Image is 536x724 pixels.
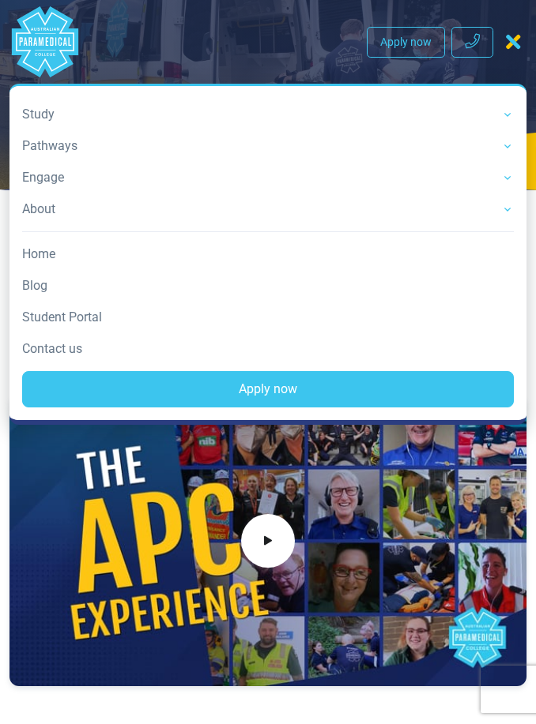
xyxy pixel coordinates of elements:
[9,6,81,77] a: Australian Paramedical College
[22,302,514,333] a: Student Portal
[22,162,514,193] a: Engage
[22,371,514,407] a: Apply now
[22,193,514,225] a: About
[22,270,514,302] a: Blog
[22,238,514,270] a: Home
[500,28,527,56] button: Toggle navigation
[367,27,445,58] a: Apply now
[22,130,514,162] a: Pathways
[22,333,514,365] a: Contact us
[22,99,514,130] a: Study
